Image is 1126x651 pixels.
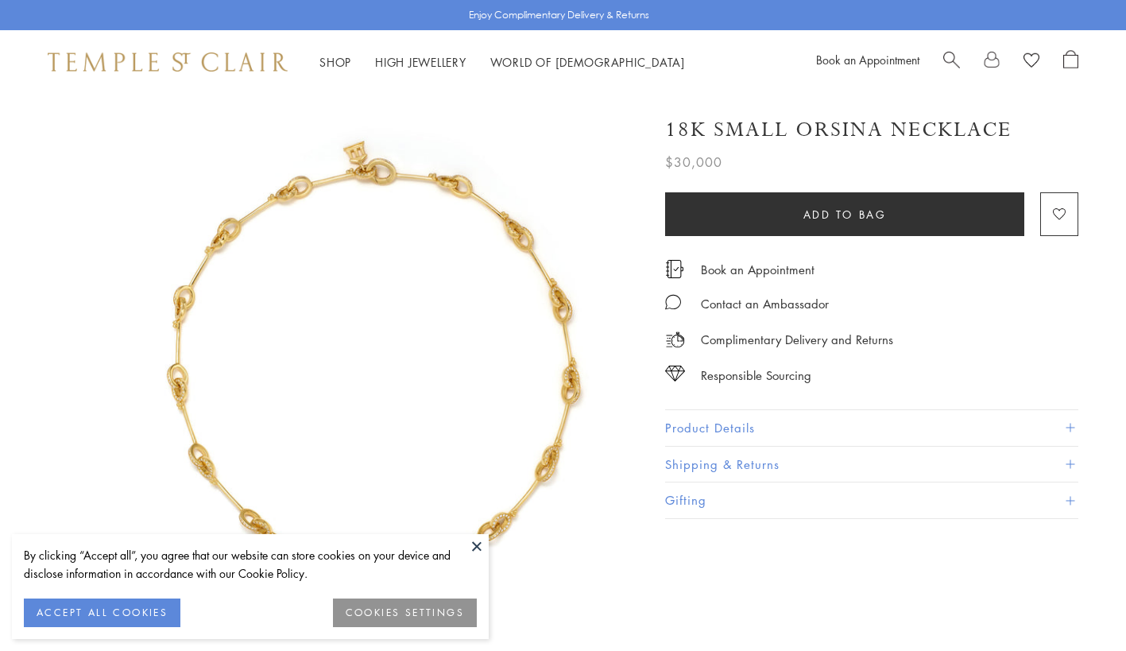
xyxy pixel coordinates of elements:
a: Open Shopping Bag [1063,50,1078,74]
span: Add to bag [803,206,887,223]
a: View Wishlist [1023,50,1039,74]
img: 18K Small Orsina Necklace [103,94,641,632]
button: COOKIES SETTINGS [333,599,477,627]
h1: 18K Small Orsina Necklace [665,116,1012,144]
div: Contact an Ambassador [701,294,829,314]
button: Gifting [665,482,1078,518]
a: Book an Appointment [816,52,919,68]
img: Temple St. Clair [48,52,288,72]
button: Add to bag [665,192,1024,236]
span: $30,000 [665,152,722,172]
div: By clicking “Accept all”, you agree that our website can store cookies on your device and disclos... [24,546,477,583]
nav: Main navigation [319,52,685,72]
p: Enjoy Complimentary Delivery & Returns [469,7,649,23]
a: Search [943,50,960,74]
img: MessageIcon-01_2.svg [665,294,681,310]
button: Shipping & Returns [665,447,1078,482]
div: Responsible Sourcing [701,366,811,386]
button: Product Details [665,410,1078,446]
img: icon_sourcing.svg [665,366,685,382]
img: icon_appointment.svg [665,260,684,278]
button: ACCEPT ALL COOKIES [24,599,180,627]
p: Complimentary Delivery and Returns [701,330,893,350]
a: High JewelleryHigh Jewellery [375,54,466,70]
a: Book an Appointment [701,261,815,278]
a: World of [DEMOGRAPHIC_DATA]World of [DEMOGRAPHIC_DATA] [490,54,685,70]
a: ShopShop [319,54,351,70]
img: icon_delivery.svg [665,330,685,350]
